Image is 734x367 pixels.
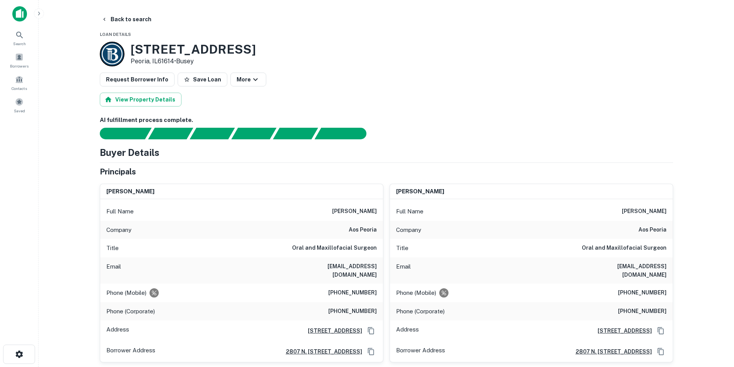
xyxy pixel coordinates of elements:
h6: [PHONE_NUMBER] [328,307,377,316]
button: Copy Address [655,346,667,357]
p: Company [106,225,131,235]
span: Borrowers [10,63,29,69]
div: Principals found, AI now looking for contact information... [231,128,276,139]
p: Phone (Mobile) [106,288,146,298]
a: 2807 n. [STREET_ADDRESS] [569,347,652,356]
div: Requests to not be contacted at this number [149,288,159,298]
h6: aos peoria [638,225,667,235]
h6: [EMAIL_ADDRESS][DOMAIN_NAME] [574,262,667,279]
p: Phone (Corporate) [106,307,155,316]
button: Copy Address [365,346,377,357]
h6: [PERSON_NAME] [396,187,444,196]
p: Email [106,262,121,279]
a: Search [2,27,36,48]
div: AI fulfillment process complete. [315,128,376,139]
button: Save Loan [178,73,227,86]
a: Saved [2,95,36,115]
h6: [PHONE_NUMBER] [618,307,667,316]
p: Borrower Address [106,346,155,357]
p: Borrower Address [396,346,445,357]
p: Title [106,244,119,253]
a: Borrowers [2,50,36,71]
p: Full Name [396,207,423,216]
span: Saved [14,108,25,114]
h6: [PERSON_NAME] [622,207,667,216]
button: Request Borrower Info [100,73,175,86]
h6: [PHONE_NUMBER] [618,288,667,298]
p: Address [396,325,419,337]
a: Contacts [2,72,36,93]
p: Peoria, IL61614 • [131,57,256,66]
h6: aos peoria [349,225,377,235]
p: Phone (Corporate) [396,307,445,316]
div: Documents found, AI parsing details... [190,128,235,139]
div: Requests to not be contacted at this number [439,288,448,298]
h5: Principals [100,166,136,178]
button: View Property Details [100,93,181,107]
span: Contacts [12,85,27,91]
img: capitalize-icon.png [12,6,27,22]
button: More [230,73,266,86]
h6: [PERSON_NAME] [332,207,377,216]
p: Phone (Mobile) [396,288,436,298]
a: [STREET_ADDRESS] [302,326,362,335]
h6: [PERSON_NAME] [106,187,155,196]
div: Principals found, still searching for contact information. This may take time... [273,128,318,139]
p: Full Name [106,207,134,216]
h6: Oral and Maxillofacial Surgeon [582,244,667,253]
a: [STREET_ADDRESS] [591,326,652,335]
button: Copy Address [655,325,667,337]
h6: [PHONE_NUMBER] [328,288,377,298]
p: Address [106,325,129,337]
h6: AI fulfillment process complete. [100,116,673,125]
button: Back to search [98,12,155,26]
h3: [STREET_ADDRESS] [131,42,256,57]
p: Email [396,262,411,279]
button: Copy Address [365,325,377,337]
span: Loan Details [100,32,131,37]
p: Title [396,244,408,253]
div: Your request is received and processing... [148,128,193,139]
a: Busey [176,58,194,65]
span: Search [13,41,26,47]
iframe: Chat Widget [695,305,734,342]
a: 2807 n. [STREET_ADDRESS] [280,347,362,356]
h6: Oral and Maxillofacial Surgeon [292,244,377,253]
h4: Buyer Details [100,145,160,159]
div: Sending borrower request to AI... [91,128,148,139]
h6: [EMAIL_ADDRESS][DOMAIN_NAME] [284,262,377,279]
p: Company [396,225,421,235]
